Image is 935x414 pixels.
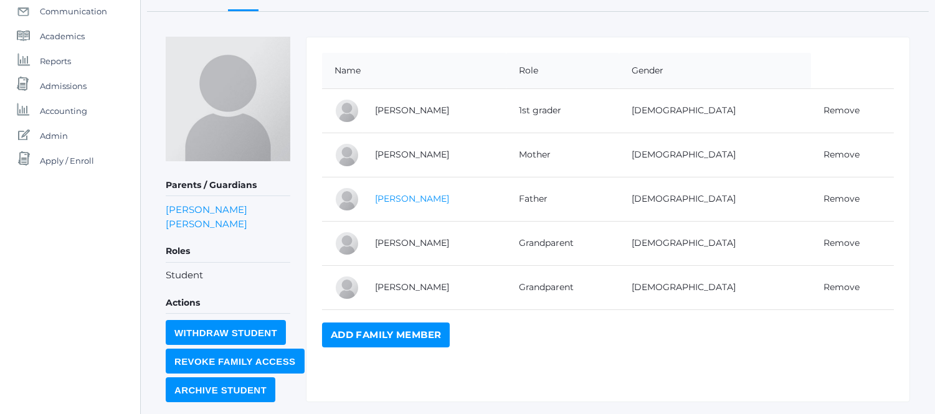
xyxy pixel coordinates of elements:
a: Remove [823,193,860,204]
a: [PERSON_NAME] [375,193,449,204]
td: Grandparent [506,265,619,309]
td: Mother [506,133,619,177]
a: [PERSON_NAME] [375,149,449,160]
td: 1st grader [506,88,619,133]
a: [PERSON_NAME] [375,281,449,293]
td: [DEMOGRAPHIC_DATA] [619,265,811,309]
a: Add Family Member [322,322,450,347]
div: Frank Ricard [335,275,359,300]
td: Father [506,177,619,221]
div: Leah Ricard [335,231,359,256]
li: Student [166,268,290,283]
a: [PERSON_NAME] [166,217,247,231]
span: Academics [40,24,85,49]
h5: Parents / Guardians [166,175,290,196]
a: [PERSON_NAME] [166,202,247,217]
a: [PERSON_NAME] [375,105,449,116]
div: Evelyn Davis [335,98,359,123]
div: Wiliam Davis [335,187,359,212]
a: [PERSON_NAME] [375,237,449,248]
span: Admin [40,123,68,148]
span: Accounting [40,98,87,123]
td: [DEMOGRAPHIC_DATA] [619,88,811,133]
input: Archive Student [166,377,275,402]
a: Remove [823,149,860,160]
td: [DEMOGRAPHIC_DATA] [619,133,811,177]
a: Remove [823,237,860,248]
a: Remove [823,105,860,116]
span: Admissions [40,73,87,98]
th: Name [322,53,506,89]
input: Revoke Family Access [166,349,305,374]
td: [DEMOGRAPHIC_DATA] [619,221,811,265]
h5: Actions [166,293,290,314]
th: Role [506,53,619,89]
div: lauren davis [335,143,359,167]
td: Grandparent [506,221,619,265]
td: [DEMOGRAPHIC_DATA] [619,177,811,221]
img: Evelyn Davis [166,37,290,161]
h5: Roles [166,241,290,262]
a: Remove [823,281,860,293]
th: Gender [619,53,811,89]
span: Reports [40,49,71,73]
input: Withdraw Student [166,320,286,345]
span: Apply / Enroll [40,148,94,173]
